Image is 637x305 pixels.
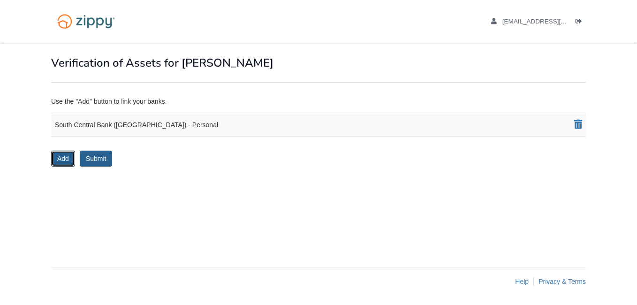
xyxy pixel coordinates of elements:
span: mariebarlow2941@gmail.com [502,18,610,25]
div: Use the "Add" button to link your banks. [51,97,586,106]
li: Logout of your account [576,17,586,26]
li: Your account details [491,17,569,26]
h1: Verification of Assets for [PERSON_NAME] [51,57,586,69]
a: Log out [576,18,586,27]
img: Logo [51,9,121,33]
button: Add [51,151,75,167]
a: edit profile [491,18,610,27]
button: Submit [80,151,113,167]
a: Privacy & Terms [538,278,586,285]
a: Help [515,278,529,285]
div: South Central Bank ([GEOGRAPHIC_DATA]) - Personal [51,113,586,137]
